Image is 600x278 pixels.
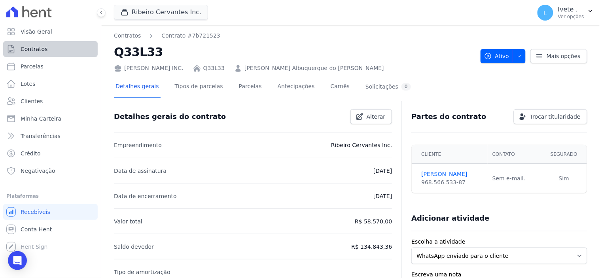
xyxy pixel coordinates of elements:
a: Recebíveis [3,204,98,220]
a: Visão Geral [3,24,98,40]
a: Conta Hent [3,221,98,237]
a: Detalhes gerais [114,77,161,98]
a: Trocar titularidade [514,109,587,124]
div: 968.566.533-87 [421,178,483,187]
p: Saldo devedor [114,242,154,252]
a: Parcelas [237,77,263,98]
td: Sim [541,164,587,193]
h2: Q33L33 [114,43,474,61]
h3: Partes do contrato [411,112,486,121]
div: Plataformas [6,191,95,201]
a: Contrato #7b721523 [161,32,220,40]
p: [DATE] [373,191,392,201]
p: Tipo de amortização [114,267,170,277]
span: Minha Carteira [21,115,61,123]
a: [PERSON_NAME] [421,170,483,178]
p: Data de assinatura [114,166,167,176]
button: Ativo [481,49,526,63]
span: Alterar [367,113,386,121]
nav: Breadcrumb [114,32,220,40]
p: Ver opções [558,13,584,20]
a: Transferências [3,128,98,144]
span: Recebíveis [21,208,50,216]
a: [PERSON_NAME] Albuquerque do [PERSON_NAME] [244,64,384,72]
a: Contratos [114,32,141,40]
a: Crédito [3,146,98,161]
p: R$ 134.843,36 [351,242,392,252]
a: Lotes [3,76,98,92]
p: Valor total [114,217,142,226]
div: 0 [401,83,411,91]
p: Empreendimento [114,140,162,150]
a: Solicitações0 [364,77,413,98]
a: Clientes [3,93,98,109]
span: Transferências [21,132,61,140]
span: Trocar titularidade [530,113,581,121]
div: [PERSON_NAME] INC. [114,64,184,72]
p: Data de encerramento [114,191,177,201]
a: Carnês [329,77,351,98]
div: Solicitações [365,83,411,91]
th: Cliente [412,145,487,164]
a: Minha Carteira [3,111,98,127]
a: Tipos de parcelas [173,77,225,98]
span: Conta Hent [21,225,52,233]
a: Antecipações [276,77,316,98]
span: Mais opções [547,52,581,60]
span: Crédito [21,149,41,157]
span: Ativo [484,49,509,63]
span: Clientes [21,97,43,105]
h3: Detalhes gerais do contrato [114,112,226,121]
span: Lotes [21,80,36,88]
label: Escolha a atividade [411,238,587,246]
span: Negativação [21,167,55,175]
p: Ribeiro Cervantes Inc. [331,140,392,150]
span: Visão Geral [21,28,52,36]
a: Mais opções [530,49,587,63]
a: Parcelas [3,59,98,74]
p: [DATE] [373,166,392,176]
nav: Breadcrumb [114,32,474,40]
a: Negativação [3,163,98,179]
button: Ribeiro Cervantes Inc. [114,5,208,20]
h3: Adicionar atividade [411,214,489,223]
span: I. [544,10,547,15]
a: Alterar [350,109,392,124]
th: Segurado [541,145,587,164]
div: Open Intercom Messenger [8,251,27,270]
p: R$ 58.570,00 [355,217,392,226]
a: Contratos [3,41,98,57]
p: Ivete . [558,6,584,13]
a: Q33L33 [203,64,225,72]
span: Parcelas [21,62,44,70]
td: Sem e-mail. [488,164,541,193]
th: Contato [488,145,541,164]
button: I. Ivete . Ver opções [531,2,600,24]
span: Contratos [21,45,47,53]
